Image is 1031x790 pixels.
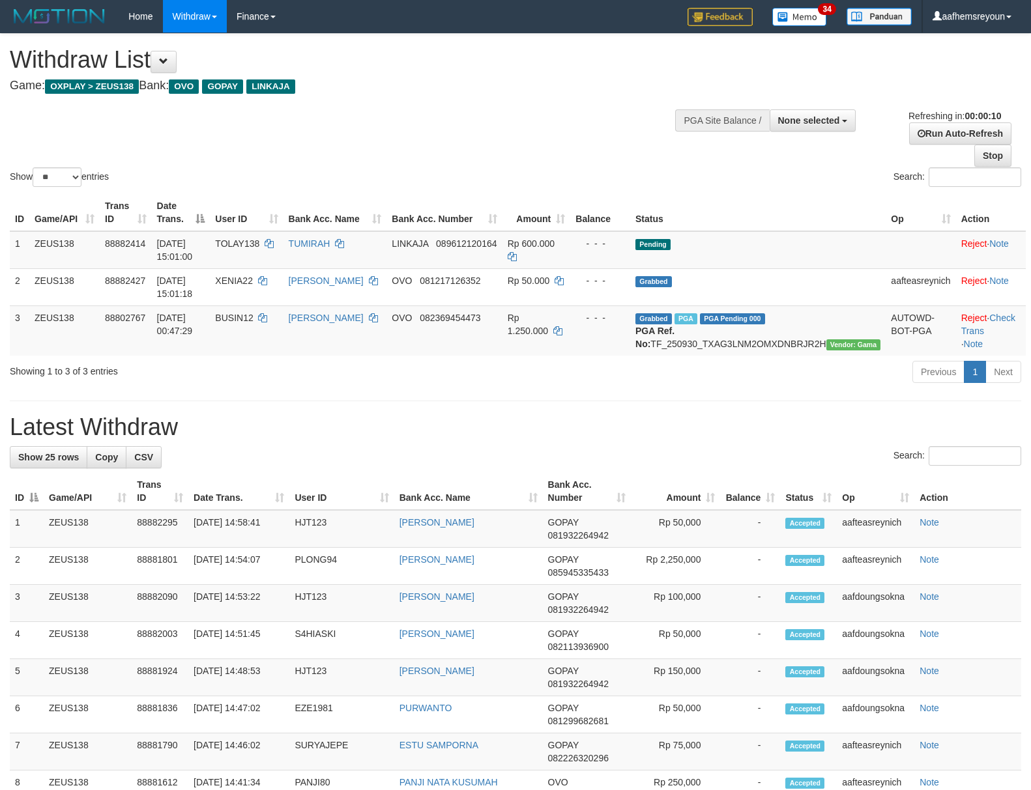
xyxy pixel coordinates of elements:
td: 2 [10,268,29,305]
span: Rp 1.250.000 [508,313,548,336]
a: PURWANTO [399,703,452,713]
th: Trans ID: activate to sort column ascending [132,473,188,510]
td: Rp 50,000 [631,696,720,733]
span: Accepted [785,741,824,752]
td: [DATE] 14:46:02 [188,733,289,770]
span: OVO [392,313,412,323]
a: [PERSON_NAME] [399,554,474,565]
td: 1 [10,231,29,269]
th: Action [956,194,1026,231]
a: Check Trans [961,313,1015,336]
th: Bank Acc. Name: activate to sort column ascending [394,473,543,510]
td: PLONG94 [289,548,394,585]
h1: Withdraw List [10,47,675,73]
a: Note [989,238,1009,249]
td: ZEUS138 [44,733,132,770]
div: Showing 1 to 3 of 3 entries [10,360,420,378]
th: Bank Acc. Number: activate to sort column ascending [543,473,632,510]
a: Note [920,703,939,713]
b: PGA Ref. No: [635,326,675,349]
td: aafteasreynich [837,548,914,585]
td: AUTOWD-BOT-PGA [886,305,955,356]
a: Copy [87,446,126,468]
span: Refreshing in: [908,111,1001,121]
span: Rp 50.000 [508,275,550,286]
a: Note [920,517,939,528]
span: Accepted [785,666,824,677]
span: 34 [818,3,835,15]
span: Vendor URL: https://trx31.1velocity.biz [826,339,881,350]
span: LINKAJA [392,238,428,249]
a: Run Auto-Refresh [909,122,1011,145]
td: 88882295 [132,510,188,548]
div: - - - [575,274,625,287]
span: Copy 085945335433 to clipboard [548,567,609,578]
span: GOPAY [548,740,579,750]
td: Rp 50,000 [631,510,720,548]
span: Copy 082369454473 to clipboard [420,313,480,323]
th: Amount: activate to sort column ascending [631,473,720,510]
img: Button%20Memo.svg [772,8,827,26]
td: - [720,548,780,585]
th: Date Trans.: activate to sort column descending [152,194,211,231]
span: GOPAY [548,554,579,565]
td: · · [956,305,1026,356]
th: Trans ID: activate to sort column ascending [100,194,152,231]
a: Show 25 rows [10,446,87,468]
th: Game/API: activate to sort column ascending [44,473,132,510]
label: Show entries [10,167,109,187]
td: Rp 75,000 [631,733,720,770]
span: Grabbed [635,313,672,324]
span: 88802767 [105,313,145,323]
td: - [720,733,780,770]
th: ID [10,194,29,231]
td: Rp 50,000 [631,622,720,659]
td: 88881924 [132,659,188,696]
th: Action [914,473,1021,510]
td: 88882003 [132,622,188,659]
td: [DATE] 14:54:07 [188,548,289,585]
label: Search: [893,446,1021,466]
span: None selected [778,115,840,126]
input: Search: [929,446,1021,466]
span: GOPAY [548,666,579,676]
span: OVO [548,777,568,787]
td: [DATE] 14:47:02 [188,696,289,733]
span: Marked by aafsreyleap [675,313,697,324]
div: - - - [575,237,625,250]
td: 88882090 [132,585,188,622]
td: Rp 2,250,000 [631,548,720,585]
td: Rp 100,000 [631,585,720,622]
td: aafdoungsokna [837,696,914,733]
td: ZEUS138 [29,231,100,269]
th: Date Trans.: activate to sort column ascending [188,473,289,510]
span: Accepted [785,703,824,714]
span: PGA Pending [700,313,765,324]
span: GOPAY [548,517,579,528]
td: aafteasreynich [837,733,914,770]
td: HJT123 [289,510,394,548]
td: 6 [10,696,44,733]
span: 88882427 [105,275,145,286]
td: 2 [10,548,44,585]
th: Op: activate to sort column ascending [837,473,914,510]
strong: 00:00:10 [965,111,1001,121]
th: User ID: activate to sort column ascending [210,194,283,231]
th: ID: activate to sort column descending [10,473,44,510]
a: Reject [961,275,987,286]
td: ZEUS138 [44,548,132,585]
span: Copy 081932264942 to clipboard [548,604,609,615]
a: Next [985,361,1021,383]
span: Accepted [785,592,824,603]
td: aafdoungsokna [837,585,914,622]
td: 4 [10,622,44,659]
td: S4HIASKI [289,622,394,659]
a: Note [964,339,983,349]
span: XENIA22 [215,275,253,286]
a: Reject [961,238,987,249]
img: panduan.png [847,8,912,25]
td: HJT123 [289,659,394,696]
span: Copy [95,452,118,462]
img: Feedback.jpg [688,8,753,26]
a: [PERSON_NAME] [399,591,474,602]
